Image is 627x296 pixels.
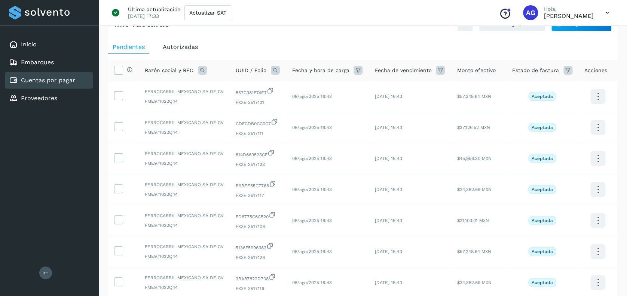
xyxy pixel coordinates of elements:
[374,187,402,192] span: [DATE] 16:43
[532,125,553,130] p: Aceptada
[145,274,224,281] span: FERROCARRIL MEXICANO SA DE CV
[532,249,553,254] p: Aceptada
[21,59,54,66] a: Embarques
[584,67,607,74] span: Acciones
[5,90,93,107] div: Proveedores
[292,280,331,285] span: 08/ago/2025 16:43
[532,94,553,99] p: Aceptada
[292,187,331,192] span: 08/ago/2025 16:43
[494,21,540,26] span: Descarga plantilla
[236,99,280,106] span: FXXE 3517131
[532,280,553,285] p: Aceptada
[145,253,224,260] span: FME971022Q44
[145,212,224,219] span: FERROCARRIL MEXICANO SA DE CV
[189,10,226,15] span: Actualizar SAT
[374,125,402,130] span: [DATE] 16:43
[457,125,490,130] span: $27,126.52 MXN
[128,13,159,19] p: [DATE] 17:33
[5,36,93,53] div: Inicio
[145,181,224,188] span: FERROCARRIL MEXICANO SA DE CV
[236,254,280,261] span: FXXE 3517128
[145,222,224,229] span: FME971022Q44
[236,130,280,137] span: FXXE 3517111
[236,273,280,282] span: 3BA87822D708
[292,249,331,254] span: 08/ago/2025 16:43
[374,156,402,161] span: [DATE] 16:43
[374,218,402,223] span: [DATE] 16:43
[544,6,594,12] p: Hola,
[236,285,280,292] span: FXXE 3517116
[21,95,57,102] a: Proveedores
[145,119,224,126] span: FERROCARRIL MEXICANO SA DE CV
[292,156,331,161] span: 08/ago/2025 16:43
[457,156,492,161] span: $45,956.30 MXN
[145,284,224,291] span: FME971022Q44
[145,129,224,136] span: FME971022Q44
[145,243,224,250] span: FERROCARRIL MEXICANO SA DE CV
[374,94,402,99] span: [DATE] 16:43
[145,150,224,157] span: FERROCARRIL MEXICANO SA DE CV
[532,156,553,161] p: Aceptada
[374,249,402,254] span: [DATE] 16:43
[145,98,224,105] span: FME971022Q44
[236,161,280,168] span: FXXE 3517123
[145,160,224,167] span: FME971022Q44
[292,125,331,130] span: 08/ago/2025 16:43
[457,280,492,285] span: $34,382.69 MXN
[532,218,553,223] p: Aceptada
[113,43,145,50] span: Pendientes
[457,67,496,74] span: Monto efectivo
[5,72,93,89] div: Cuentas por pagar
[145,67,193,74] span: Razón social y RFC
[374,280,402,285] span: [DATE] 16:43
[184,5,231,20] button: Actualizar SAT
[163,43,198,50] span: Autorizadas
[544,12,594,19] p: Abigail Gonzalez Leon
[236,149,280,158] span: 814D669523CF
[5,54,93,71] div: Embarques
[236,192,280,199] span: FXXE 3517117
[457,218,489,223] span: $21,103.01 MXN
[145,88,224,95] span: FERROCARRIL MEXICANO SA DE CV
[145,191,224,198] span: FME971022Q44
[566,21,607,26] span: Cargar facturas
[512,67,559,74] span: Estado de factura
[128,6,181,13] p: Última actualización
[236,118,280,127] span: CDFCDB0CC0C7
[236,87,280,96] span: 557C381F74E7
[457,187,492,192] span: $34,382.69 MXN
[457,94,491,99] span: $57,248.64 MXN
[292,94,331,99] span: 08/ago/2025 16:43
[236,67,266,74] span: UUID / Folio
[292,218,331,223] span: 08/ago/2025 16:43
[292,67,349,74] span: Fecha y hora de carga
[21,41,37,48] a: Inicio
[374,67,431,74] span: Fecha de vencimiento
[236,180,280,189] span: B9BEE55C7768
[236,242,280,251] span: 5136F5996383
[236,223,280,230] span: FXXE 3517108
[236,211,280,220] span: FD8775C6C520
[532,187,553,192] p: Aceptada
[21,77,75,84] a: Cuentas por pagar
[457,249,491,254] span: $57,248.64 MXN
